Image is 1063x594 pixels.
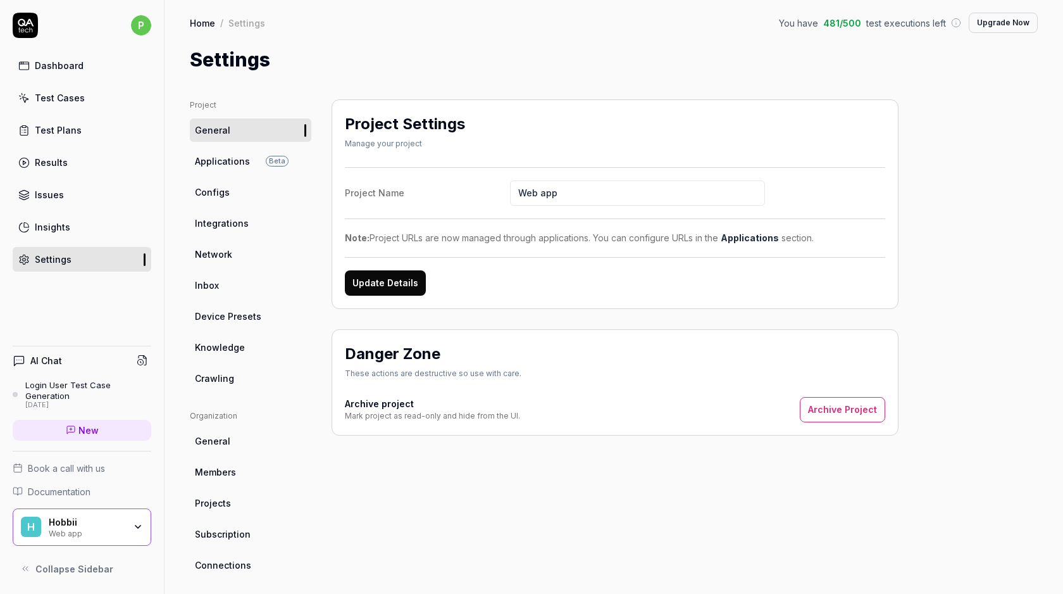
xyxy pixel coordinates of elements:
button: p [131,13,151,38]
a: Test Plans [13,118,151,142]
div: Settings [35,253,71,266]
div: Project URLs are now managed through applications. You can configure URLs in the section. [345,231,885,244]
div: Mark project as read-only and hide from the UI. [345,410,520,422]
a: Subscription [190,522,311,546]
a: Test Cases [13,85,151,110]
span: Projects [195,496,231,510]
button: Upgrade Now [969,13,1038,33]
div: These actions are destructive so use with care. [345,368,521,379]
span: Crawling [195,372,234,385]
span: Inbox [195,279,219,292]
h4: Archive project [345,397,520,410]
a: Settings [13,247,151,272]
span: Members [195,465,236,479]
button: HHobbiiWeb app [13,509,151,547]
div: Dashboard [35,59,84,72]
span: You have [779,16,818,30]
a: Documentation [13,485,151,498]
div: [DATE] [25,401,151,410]
a: New [13,420,151,441]
span: Connections [195,559,251,572]
a: Inbox [190,274,311,297]
span: General [195,123,230,137]
div: Results [35,156,68,169]
a: ApplicationsBeta [190,149,311,173]
a: Projects [190,491,311,515]
a: Applications [721,232,779,243]
div: Test Plans [35,123,82,137]
a: Network [190,243,311,266]
h4: AI Chat [30,354,62,367]
span: test executions left [866,16,946,30]
span: New [78,424,99,437]
button: Update Details [345,270,426,296]
a: Knowledge [190,336,311,359]
div: Login User Test Case Generation [25,380,151,401]
span: Network [195,248,232,261]
h1: Settings [190,46,270,74]
span: General [195,434,230,448]
span: H [21,517,41,537]
span: Integrations [195,217,249,230]
div: Settings [228,16,265,29]
input: Project Name [510,180,765,206]
span: Applications [195,155,250,168]
div: Hobbii [49,517,125,528]
div: Manage your project [345,138,465,149]
a: General [190,118,311,142]
span: Knowledge [195,341,245,354]
a: General [190,429,311,453]
a: Insights [13,215,151,239]
span: Documentation [28,485,90,498]
button: Collapse Sidebar [13,556,151,581]
h2: Danger Zone [345,343,440,365]
a: Book a call with us [13,462,151,475]
a: Device Presets [190,305,311,328]
a: Crawling [190,367,311,390]
a: Results [13,150,151,175]
span: Collapse Sidebar [35,562,113,576]
div: Issues [35,188,64,201]
a: Dashboard [13,53,151,78]
a: Members [190,460,311,484]
a: Issues [13,182,151,207]
span: Device Presets [195,310,261,323]
div: / [220,16,223,29]
span: Subscription [195,528,251,541]
button: Archive Project [800,397,885,422]
a: Home [190,16,215,29]
div: Project [190,99,311,111]
a: Configs [190,180,311,204]
span: 481 / 500 [823,16,861,30]
div: Project Name [345,186,510,199]
span: Book a call with us [28,462,105,475]
div: Web app [49,528,125,538]
span: Configs [195,186,230,199]
div: Insights [35,220,70,234]
h2: Project Settings [345,113,465,136]
div: Organization [190,410,311,422]
strong: Note: [345,232,370,243]
span: Beta [266,156,289,167]
div: Test Cases [35,91,85,104]
a: Connections [190,553,311,577]
span: p [131,15,151,35]
a: Login User Test Case Generation[DATE] [13,380,151,409]
a: Integrations [190,212,311,235]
